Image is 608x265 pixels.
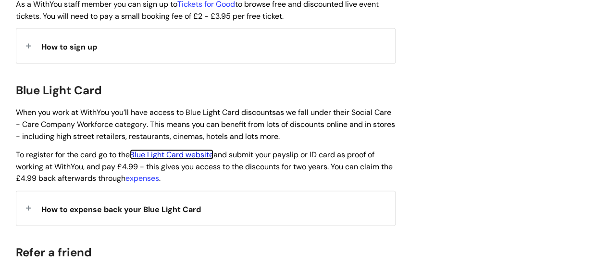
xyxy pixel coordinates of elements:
span: How to expense back your Blue Light Card [41,204,201,215]
span: as we fall under their Social Care - Care Company Workforce category [16,107,391,129]
span: When you work at WithYou you’ll have access to Blue Light Card discounts . This means you can ben... [16,107,395,141]
span: How to sign up [41,42,97,52]
a: Blue Light Card website [130,150,213,160]
span: To register for the card go to the and submit your payslip or ID card as proof of working at With... [16,150,393,184]
a: expenses [125,173,159,183]
span: Refer a friend [16,245,92,260]
span: Blue Light Card [16,83,102,98]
